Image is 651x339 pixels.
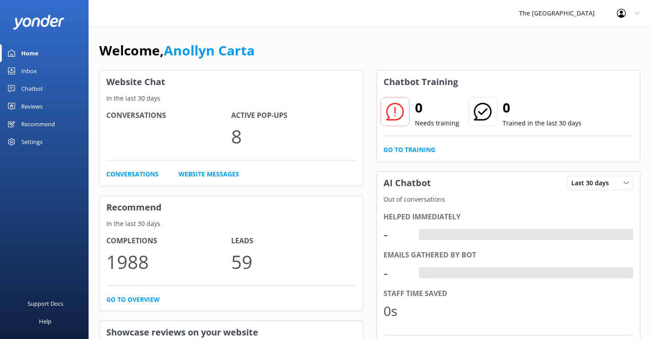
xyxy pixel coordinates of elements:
[384,145,435,155] a: Go to Training
[21,80,43,97] div: Chatbot
[377,70,465,94] h3: Chatbot Training
[384,224,410,245] div: -
[384,288,633,300] div: Staff time saved
[377,195,640,204] p: Out of conversations
[419,267,426,279] div: -
[106,247,231,277] p: 1988
[99,40,255,61] h1: Welcome,
[21,115,55,133] div: Recommend
[503,97,581,118] h2: 0
[571,178,614,188] span: Last 30 days
[231,121,356,151] p: 8
[21,62,37,80] div: Inbox
[100,70,363,94] h3: Website Chat
[164,41,255,59] a: Anollyn Carta
[384,249,633,261] div: Emails gathered by bot
[377,171,438,195] h3: AI Chatbot
[231,110,356,121] h4: Active Pop-ups
[106,110,231,121] h4: Conversations
[21,97,43,115] div: Reviews
[100,94,363,103] p: In the last 30 days
[100,219,363,229] p: In the last 30 days
[106,295,160,304] a: Go to overview
[415,118,459,128] p: Needs training
[231,247,356,277] p: 59
[27,295,63,312] div: Support Docs
[106,235,231,247] h4: Completions
[106,169,159,179] a: Conversations
[13,15,64,29] img: yonder-white-logo.png
[384,262,410,284] div: -
[419,229,426,241] div: -
[384,211,633,223] div: Helped immediately
[39,312,51,330] div: Help
[21,44,39,62] div: Home
[384,300,410,322] div: 0s
[100,196,363,219] h3: Recommend
[415,97,459,118] h2: 0
[178,169,239,179] a: Website Messages
[21,133,43,151] div: Settings
[503,118,581,128] p: Trained in the last 30 days
[231,235,356,247] h4: Leads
